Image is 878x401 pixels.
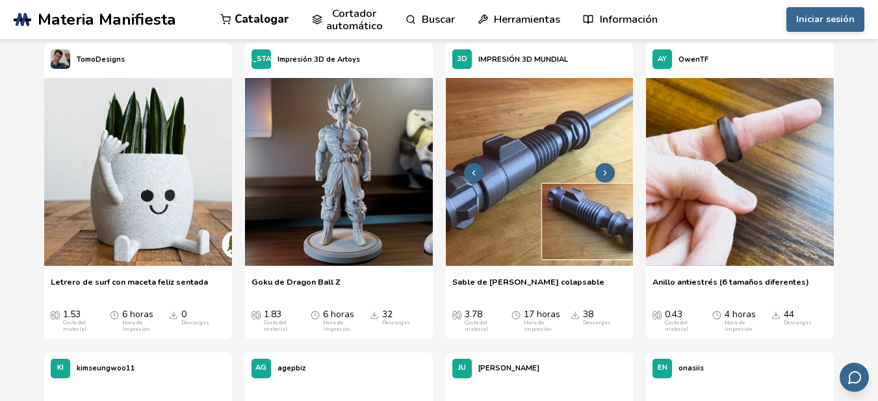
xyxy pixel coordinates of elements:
[264,308,281,320] font: 1.83
[252,277,341,296] a: Goku de Dragon Ball Z
[494,12,560,27] font: Herramientas
[57,363,64,372] font: KI
[323,308,354,320] font: 6 horas
[600,12,658,27] font: Información
[452,309,461,320] span: Costo promedio
[452,276,604,287] font: Sable de [PERSON_NAME] colapsable
[465,308,482,320] font: 3.78
[252,309,261,320] span: Costo promedio
[524,308,560,320] font: 17 horas
[255,363,266,372] font: AG
[122,308,153,320] font: 6 horas
[796,13,855,25] font: Iniciar sesión
[712,309,721,320] span: Tiempo promedio de impresión
[181,319,209,326] font: Descargas
[44,43,131,75] a: Perfil de TomoDesignsTomoDesigns
[77,363,135,373] font: kimseungwoo11
[652,276,809,287] font: Anillo antiestrés (6 tamaños diferentes)
[252,276,341,287] font: Goku de Dragon Ball Z
[457,54,467,64] font: 3D
[725,308,756,320] font: 4 horas
[181,308,187,320] font: 0
[51,309,60,320] span: Costo promedio
[63,319,86,333] font: Costo del material
[169,309,178,320] span: Descargas
[278,55,360,64] font: Impresión 3D de Artoys
[465,319,488,333] font: Costo del material
[784,319,812,326] font: Descargas
[524,319,551,333] font: Hora de impresión
[784,308,794,320] font: 44
[278,363,305,373] font: agepbiz
[240,54,282,64] font: [US_STATE]
[122,319,149,333] font: Hora de impresión
[51,277,208,296] a: Letrero de surf con maceta feliz sentada
[458,363,466,372] font: JU
[264,319,287,333] font: Costo del material
[511,309,521,320] span: Tiempo promedio de impresión
[658,54,667,64] font: AY
[323,319,350,333] font: Hora de impresión
[571,309,580,320] span: Descargas
[771,309,781,320] span: Descargas
[665,319,688,333] font: Costo del material
[422,12,455,27] font: Buscar
[382,319,410,326] font: Descargas
[110,309,119,320] span: Tiempo promedio de impresión
[478,363,539,373] font: [PERSON_NAME]
[51,276,208,287] font: Letrero de surf con maceta feliz sentada
[382,308,393,320] font: 32
[452,277,604,296] a: Sable de [PERSON_NAME] colapsable
[725,319,752,333] font: Hora de impresión
[311,309,320,320] span: Tiempo promedio de impresión
[51,49,70,69] img: Perfil de TomoDesigns
[370,309,379,320] span: Descargas
[77,55,125,64] font: TomoDesigns
[658,363,667,372] font: EN
[478,55,568,64] font: IMPRESIÓN 3D MUNDIAL
[326,6,383,33] font: Cortador automático
[652,277,809,296] a: Anillo antiestrés (6 tamaños diferentes)
[38,8,176,31] font: Materia Manifiesta
[678,55,708,64] font: OwenTF
[583,308,593,320] font: 38
[840,363,869,392] button: Enviar comentarios por correo electrónico
[786,7,864,32] button: Iniciar sesión
[583,319,611,326] font: Descargas
[678,363,704,373] font: onasiis
[63,308,81,320] font: 1.53
[652,309,662,320] span: Costo promedio
[235,12,289,27] font: Catalogar
[665,308,682,320] font: 0.43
